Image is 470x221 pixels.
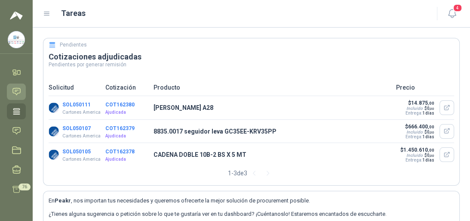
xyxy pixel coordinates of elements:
[154,150,391,159] p: CADENA DOBLE 10B-2 BS X 5 MT
[405,124,434,130] p: $
[62,156,101,163] p: Cartones America
[105,156,148,163] p: Ajudicada
[444,6,460,22] button: 4
[400,158,434,162] p: Entrega:
[60,41,87,49] h5: Pendientes
[427,153,434,158] span: 0
[8,31,25,48] img: Company Logo
[406,130,423,134] div: Incluido
[396,83,454,92] p: Precio
[406,106,423,111] div: Incluido
[424,106,434,111] span: $
[228,166,275,180] div: 1 - 3 de 3
[105,149,135,155] button: COT162378
[49,196,454,205] p: En , nos importan tus necesidades y queremos ofrecerte la mejor solución de procurement posible.
[105,102,135,108] button: COT162380
[105,83,148,92] p: Cotización
[406,153,423,158] div: Incluido
[423,111,434,115] span: 1 días
[430,154,434,158] span: ,00
[430,131,434,134] span: ,00
[154,103,391,112] p: [PERSON_NAME] A28
[49,126,59,137] img: Company Logo
[10,10,23,21] img: Logo peakr
[49,149,59,160] img: Company Logo
[405,100,434,106] p: $
[423,134,434,139] span: 1 días
[49,52,454,62] h3: Cotizaciones adjudicadas
[403,147,434,153] span: 1.450.610
[62,109,101,116] p: Cartones America
[49,83,100,92] p: Solicitud
[18,184,31,190] span: 76
[427,106,434,111] span: 0
[400,147,434,153] p: $
[105,125,135,131] button: COT162379
[430,107,434,111] span: ,00
[411,100,434,106] span: 14.875
[61,7,86,19] h1: Tareas
[405,134,434,139] p: Entrega:
[405,111,434,115] p: Entrega:
[154,83,391,92] p: Producto
[427,130,434,134] span: 0
[428,101,434,106] span: ,00
[424,130,434,134] span: $
[154,127,391,136] p: 8835.0017 seguidor leva GC35EE-KRV35PP
[55,197,71,204] b: Peakr
[62,133,101,140] p: Cartones America
[453,4,462,12] span: 4
[49,210,454,218] p: ¿Tienes alguna sugerencia o petición sobre lo que te gustaría ver en tu dashboard? ¡Cuéntanoslo! ...
[105,133,148,140] p: Ajudicada
[105,109,148,116] p: Ajudicada
[49,103,59,113] img: Company Logo
[424,153,434,158] span: $
[49,62,454,67] p: Pendientes por generar remisión
[7,181,26,197] a: 76
[62,102,91,108] button: SOL050111
[428,125,434,129] span: ,00
[408,124,434,130] span: 666.400
[62,149,91,155] button: SOL050105
[62,125,91,131] button: SOL050107
[423,158,434,162] span: 1 días
[428,148,434,153] span: ,00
